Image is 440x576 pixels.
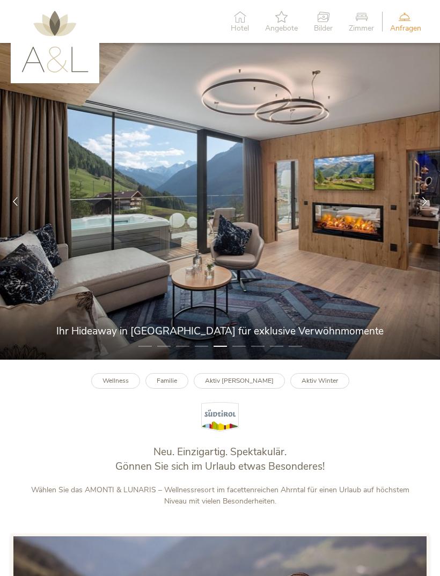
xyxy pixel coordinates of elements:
[314,25,333,32] span: Bilder
[115,460,325,473] span: Gönnen Sie sich im Urlaub etwas Besonderes!
[145,373,188,389] a: Familie
[265,25,298,32] span: Angebote
[21,484,419,507] p: Wählen Sie das AMONTI & LUNARIS – Wellnessresort im facettenreichen Ahrntal für einen Urlaub auf ...
[349,25,374,32] span: Zimmer
[205,376,274,385] b: Aktiv [PERSON_NAME]
[194,373,285,389] a: Aktiv [PERSON_NAME]
[302,376,338,385] b: Aktiv Winter
[290,373,349,389] a: Aktiv Winter
[153,445,287,459] span: Neu. Einzigartig. Spektakulär.
[21,11,89,72] img: AMONTI & LUNARIS Wellnessresort
[157,376,177,385] b: Familie
[231,25,249,32] span: Hotel
[102,376,129,385] b: Wellness
[390,25,421,32] span: Anfragen
[91,373,140,389] a: Wellness
[201,402,239,432] img: Südtirol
